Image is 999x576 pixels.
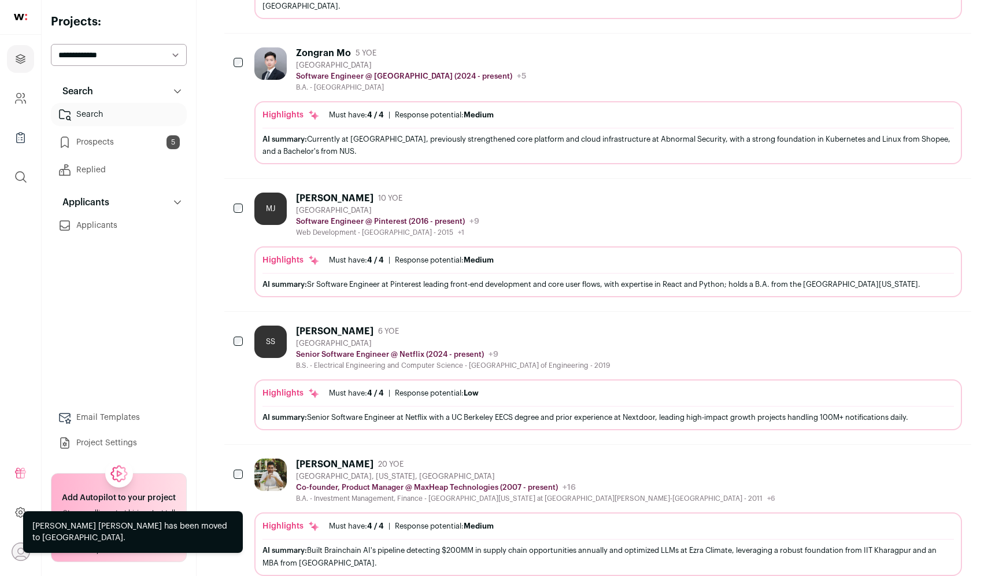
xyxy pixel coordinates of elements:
[254,47,287,80] img: e46e73b07edb8216956f9179fb7725f782f48f0966c8c3628a2f3602afea1d17
[262,547,307,554] span: AI summary:
[395,110,494,120] div: Response potential:
[51,80,187,103] button: Search
[296,459,373,470] div: [PERSON_NAME]
[262,387,320,399] div: Highlights
[464,522,494,530] span: Medium
[458,229,464,236] span: +1
[262,109,320,121] div: Highlights
[767,495,775,502] span: +6
[51,158,187,182] a: Replied
[262,413,307,421] span: AI summary:
[356,49,376,58] span: 5 YOE
[395,522,494,531] div: Response potential:
[489,350,498,359] span: +9
[367,522,384,530] span: 4 / 4
[296,83,526,92] div: B.A. - [GEOGRAPHIC_DATA]
[254,326,287,358] div: SS
[254,193,287,225] div: MJ
[296,61,526,70] div: [GEOGRAPHIC_DATA]
[296,206,479,215] div: [GEOGRAPHIC_DATA]
[262,544,954,568] div: Built Brainchain AI's pipeline detecting $200MM in supply chain opportunities annually and optimi...
[51,214,187,237] a: Applicants
[166,135,180,149] span: 5
[62,492,176,504] h2: Add Autopilot to your project
[296,339,610,348] div: [GEOGRAPHIC_DATA]
[14,14,27,20] img: wellfound-shorthand-0d5821cbd27db2630d0214b213865d53afaa358527fdda9d0ea32b1df1b89c2c.svg
[262,411,954,423] div: Senior Software Engineer at Netflix with a UC Berkeley EECS degree and prior experience at Nextdo...
[395,256,494,265] div: Response potential:
[296,350,484,359] p: Senior Software Engineer @ Netflix (2024 - present)
[296,228,479,237] div: Web Development - [GEOGRAPHIC_DATA] - 2015
[296,361,610,370] div: B.S. - Electrical Engineering and Computer Science - [GEOGRAPHIC_DATA] of Engineering - 2019
[329,110,494,120] ul: |
[254,459,962,575] a: [PERSON_NAME] 20 YOE [GEOGRAPHIC_DATA], [US_STATE], [GEOGRAPHIC_DATA] Co-founder, Product Manager...
[55,84,93,98] p: Search
[464,389,479,397] span: Low
[51,406,187,429] a: Email Templates
[262,520,320,532] div: Highlights
[464,256,494,264] span: Medium
[254,47,962,164] a: Zongran Mo 5 YOE [GEOGRAPHIC_DATA] Software Engineer @ [GEOGRAPHIC_DATA] (2024 - present) +5 B.A....
[464,111,494,119] span: Medium
[7,124,34,152] a: Company Lists
[262,135,307,143] span: AI summary:
[367,111,384,119] span: 4 / 4
[32,520,234,544] div: [PERSON_NAME] [PERSON_NAME] has been moved to [GEOGRAPHIC_DATA].
[51,14,187,30] h2: Projects:
[367,389,384,397] span: 4 / 4
[367,256,384,264] span: 4 / 4
[329,110,384,120] div: Must have:
[378,327,399,336] span: 6 YOE
[296,217,465,226] p: Software Engineer @ Pinterest (2016 - present)
[296,494,775,503] div: B.A. - Investment Management, Finance - [GEOGRAPHIC_DATA][US_STATE] at [GEOGRAPHIC_DATA][PERSON_N...
[262,278,954,290] div: Sr Software Engineer at Pinterest leading front-end development and core user flows, with experti...
[563,483,576,492] span: +16
[378,194,402,203] span: 10 YOE
[262,133,954,157] div: Currently at [GEOGRAPHIC_DATA], previously strengthened core platform and cloud infrastructure at...
[329,522,494,531] ul: |
[395,389,479,398] div: Response potential:
[58,508,179,555] div: Stop scrolling, start hiring. Just tell us what you need. Our expert recruiters find, reach out, ...
[7,84,34,112] a: Company and ATS Settings
[329,389,479,398] ul: |
[296,72,512,81] p: Software Engineer @ [GEOGRAPHIC_DATA] (2024 - present)
[296,47,351,59] div: Zongran Mo
[254,326,962,430] a: SS [PERSON_NAME] 6 YOE [GEOGRAPHIC_DATA] Senior Software Engineer @ Netflix (2024 - present) +9 B...
[262,280,307,288] span: AI summary:
[51,191,187,214] button: Applicants
[296,326,373,337] div: [PERSON_NAME]
[51,103,187,126] a: Search
[329,256,384,265] div: Must have:
[262,254,320,266] div: Highlights
[55,195,109,209] p: Applicants
[517,72,526,80] span: +5
[329,522,384,531] div: Must have:
[51,473,187,562] a: Add Autopilot to your project Stop scrolling, start hiring. Just tell us what you need. Our exper...
[469,217,479,226] span: +9
[378,460,404,469] span: 20 YOE
[296,483,558,492] p: Co-founder, Product Manager @ MaxHeap Technologies (2007 - present)
[254,459,287,491] img: d68abe64939441fc3c10f5a6d666ae1d5caa5288378fba02d20b8c0466ed3baa.jpg
[254,193,962,297] a: MJ [PERSON_NAME] 10 YOE [GEOGRAPHIC_DATA] Software Engineer @ Pinterest (2016 - present) +9 Web D...
[7,45,34,73] a: Projects
[51,431,187,455] a: Project Settings
[51,131,187,154] a: Prospects5
[12,542,30,561] button: Open dropdown
[329,256,494,265] ul: |
[296,193,373,204] div: [PERSON_NAME]
[296,472,775,481] div: [GEOGRAPHIC_DATA], [US_STATE], [GEOGRAPHIC_DATA]
[329,389,384,398] div: Must have:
